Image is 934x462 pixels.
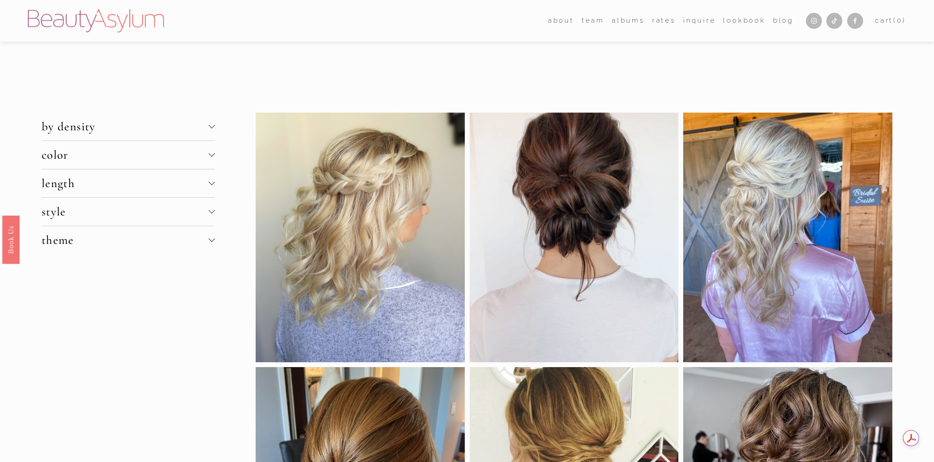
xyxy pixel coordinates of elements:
[42,113,215,141] button: by density
[773,14,794,28] a: Blog
[28,9,164,32] img: Beauty Asylum | Bridal Hair &amp; Makeup Charlotte &amp; Atlanta
[897,16,903,24] span: 0
[42,119,209,134] span: by density
[42,169,215,197] button: length
[875,15,906,27] a: 0 items in cart
[582,15,604,27] span: team
[683,14,716,28] a: Inquire
[893,16,906,24] span: ( )
[42,148,209,162] span: color
[723,14,766,28] a: Lookbook
[548,15,574,27] span: about
[42,226,215,254] button: theme
[42,176,209,191] span: length
[548,14,574,28] a: folder dropdown
[42,198,215,226] button: style
[2,215,19,264] a: Book Us
[612,14,645,28] a: albums
[42,141,215,169] button: color
[42,204,209,219] span: style
[582,14,604,28] a: folder dropdown
[806,13,822,29] a: Instagram
[826,13,842,29] a: TikTok
[652,14,676,28] a: Rates
[42,233,209,247] span: theme
[847,13,863,29] a: Facebook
